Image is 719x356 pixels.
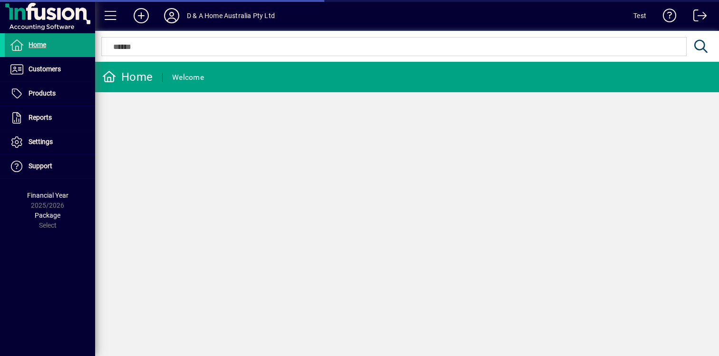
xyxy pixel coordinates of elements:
a: Customers [5,58,95,81]
span: Reports [29,114,52,121]
div: Welcome [172,70,204,85]
div: D & A Home Australia Pty Ltd [187,8,275,23]
div: Test [633,8,646,23]
button: Profile [156,7,187,24]
span: Customers [29,65,61,73]
a: Support [5,154,95,178]
a: Knowledge Base [656,2,677,33]
button: Add [126,7,156,24]
a: Settings [5,130,95,154]
span: Financial Year [27,192,68,199]
span: Products [29,89,56,97]
span: Package [35,212,60,219]
a: Logout [686,2,707,33]
span: Settings [29,138,53,145]
span: Support [29,162,52,170]
span: Home [29,41,46,48]
a: Products [5,82,95,106]
div: Home [102,69,153,85]
a: Reports [5,106,95,130]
